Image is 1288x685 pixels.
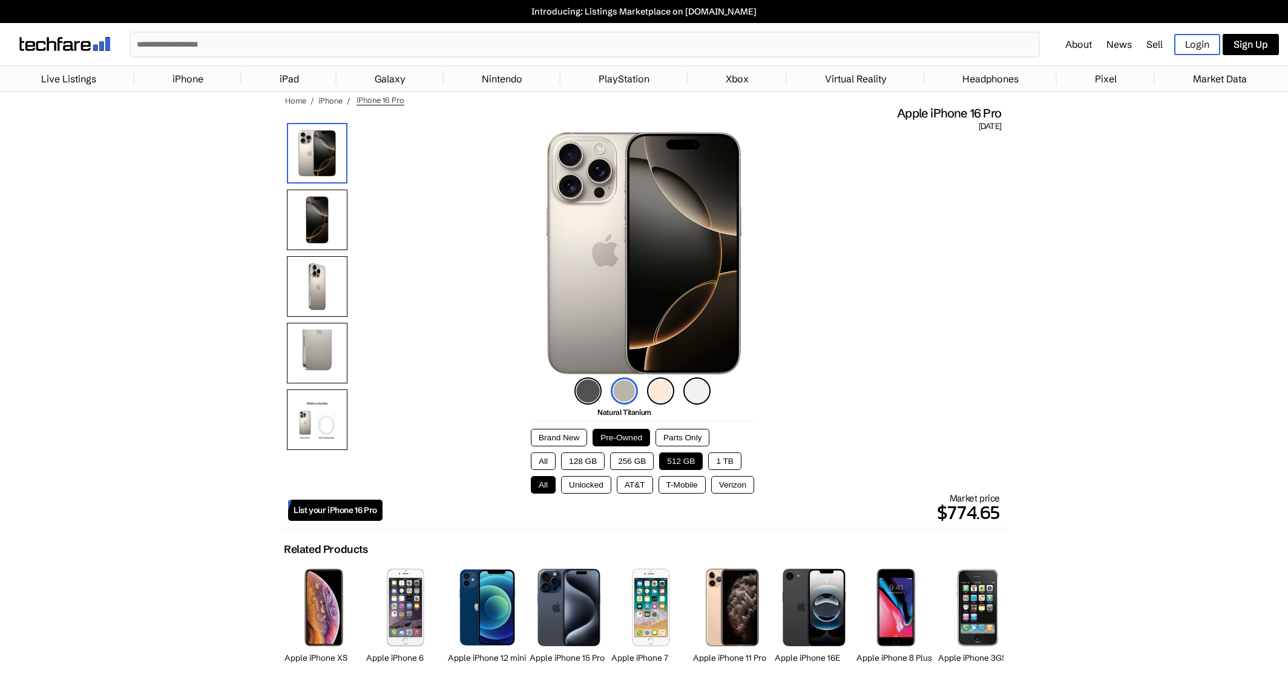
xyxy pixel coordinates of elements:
[693,653,772,663] h2: Apple iPhone 11 Pro
[1174,34,1220,55] a: Login
[775,562,853,677] a: iPhone 16E Apple iPhone 16E
[369,67,412,91] a: Galaxy
[647,377,674,405] img: desert-titanium-icon
[35,67,102,91] a: Live Listings
[287,323,347,383] img: Camera
[659,452,703,470] button: 512 GB
[1106,38,1132,50] a: News
[611,562,690,677] a: iPhone 7 Apple iPhone 7
[356,95,404,105] span: iPhone 16 Pro
[310,96,314,105] span: /
[683,377,711,405] img: white-titanium-icon
[593,429,650,446] button: Pre-Owned
[284,653,363,663] h2: Apple iPhone XS
[366,653,445,663] h2: Apple iPhone 6
[693,562,772,677] a: iPhone 11 Pro Apple iPhone 11 Pro
[318,96,343,105] a: iPhone
[617,476,653,494] button: AT&T
[1187,67,1253,91] a: Market Data
[304,569,343,646] img: iPhone XS
[897,105,1001,121] span: Apple iPhone 16 Pro
[366,562,445,677] a: iPhone 6 Apple iPhone 6
[387,569,425,646] img: iPhone 6
[979,121,1001,132] span: [DATE]
[856,653,935,663] h2: Apple iPhone 8 Plus
[547,132,741,374] img: iPhone 16 Pro
[611,653,690,663] h2: Apple iPhone 7
[611,377,638,405] img: natural-titanium-icon
[285,96,306,105] a: Home
[383,498,1000,527] p: $774.65
[459,569,516,646] img: iPhone 12 mini
[706,569,760,646] img: iPhone 11 Pro
[574,377,602,405] img: black-titanium-icon
[1146,38,1163,50] a: Sell
[561,452,605,470] button: 128 GB
[1089,67,1123,91] a: Pixel
[166,67,209,91] a: iPhone
[288,500,383,521] a: List your iPhone 16 Pro
[1065,38,1092,50] a: About
[287,123,347,184] img: iPhone 16 Pro
[531,429,587,446] button: Brand New
[287,389,347,450] img: What
[593,67,655,91] a: PlayStation
[284,543,368,556] h2: Related Products
[448,562,527,677] a: iPhone 12 mini Apple iPhone 12 mini
[531,452,556,470] button: All
[783,569,846,646] img: iPhone 16E
[537,569,600,646] img: iPhone 15 Pro
[448,653,527,663] h2: Apple iPhone 12 mini
[19,37,110,51] img: techfare logo
[957,569,999,646] img: iPhone 3GS
[531,476,556,494] button: All
[708,452,741,470] button: 1 TB
[530,653,608,663] h2: Apple iPhone 15 Pro
[284,562,363,677] a: iPhone XS Apple iPhone XS
[597,408,651,417] span: Natural Titanium
[294,505,377,515] span: List your iPhone 16 Pro
[956,67,1025,91] a: Headphones
[561,476,611,494] button: Unlocked
[938,653,1017,663] h2: Apple iPhone 3GS
[476,67,528,91] a: Nintendo
[287,190,347,250] img: Front
[631,569,671,646] img: iPhone 7
[383,492,1000,527] div: Market price
[6,6,1282,17] a: Introducing: Listings Marketplace on [DOMAIN_NAME]
[1223,34,1279,55] a: Sign Up
[655,429,709,446] button: Parts Only
[530,562,608,677] a: iPhone 15 Pro Apple iPhone 15 Pro
[711,476,754,494] button: Verizon
[856,562,935,677] a: iPhone 8 Plus Apple iPhone 8 Plus
[775,653,853,663] h2: Apple iPhone 16E
[610,452,654,470] button: 256 GB
[274,67,305,91] a: iPad
[347,96,350,105] span: /
[659,476,706,494] button: T-Mobile
[287,256,347,317] img: Rear
[876,569,916,646] img: iPhone 8 Plus
[819,67,893,91] a: Virtual Reality
[938,562,1017,677] a: iPhone 3GS Apple iPhone 3GS
[720,67,755,91] a: Xbox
